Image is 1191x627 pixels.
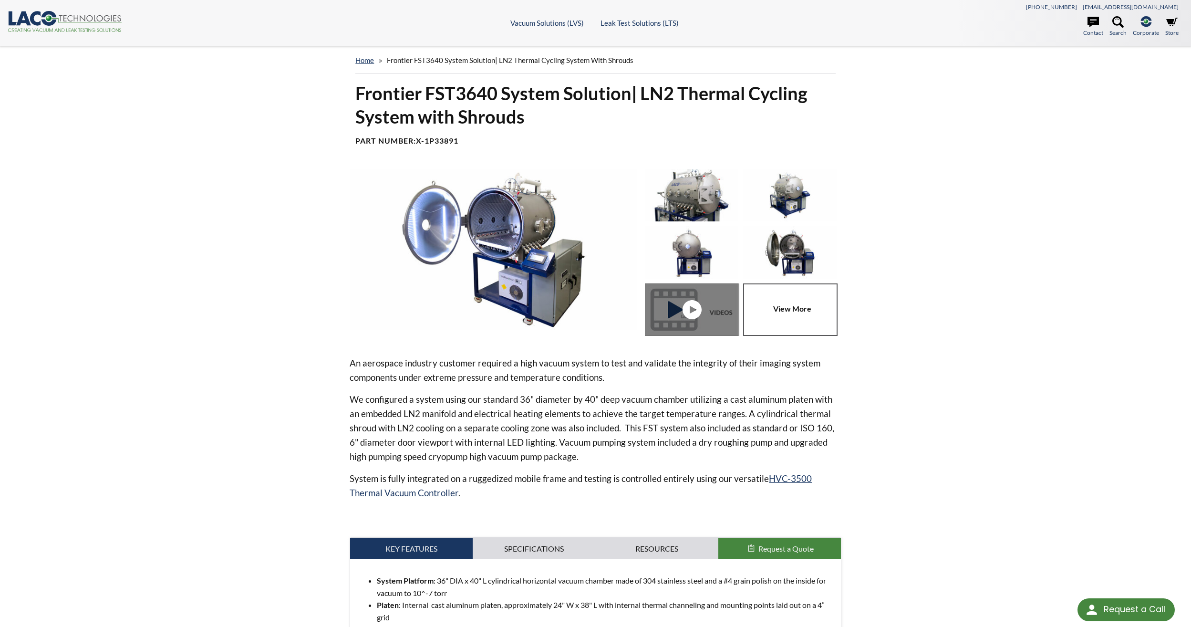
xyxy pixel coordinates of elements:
[350,538,473,560] a: Key Features
[758,544,814,553] span: Request a Quote
[355,47,835,74] div: »
[645,226,738,279] img: Thermal Cycling System (TVAC) - Front View
[355,82,835,129] h1: Frontier FST3640 System Solution| LN2 Thermal Cycling System with Shrouds
[350,473,812,498] a: HVC-3500 Thermal Vacuum Controller
[601,19,679,27] a: Leak Test Solutions (LTS)
[377,599,833,623] li: : Internal cast aluminum platen, approximately 24" W x 38" L with internal thermal channeling and...
[377,600,399,609] strong: Platen
[645,283,743,336] a: Thermal Cycling System (TVAC) - Front View
[350,356,841,385] p: An aerospace industry customer required a high vacuum system to test and validate the integrity o...
[645,169,738,221] img: Thermal Cycling System (TVAC), port view
[743,226,837,279] img: Thermal Cycling System (TVAC), front view, door open
[377,575,833,599] li: : 36" DIA x 40" L cylindrical horizontal vacuum chamber made of 304 stainless steel and a #4 grai...
[510,19,584,27] a: Vacuum Solutions (LVS)
[1165,16,1179,37] a: Store
[350,471,841,500] p: System is fully integrated on a ruggedized mobile frame and testing is controlled entirely using ...
[596,538,718,560] a: Resources
[1084,602,1099,617] img: round button
[355,56,374,64] a: home
[1109,16,1127,37] a: Search
[377,576,434,585] strong: System Platform
[473,538,595,560] a: Specifications
[718,538,841,560] button: Request a Quote
[350,169,637,330] img: Thermal Cycling System (TVAC), angled view, door open
[743,169,837,221] img: Thermal Cycling System (TVAC) - Isometric View
[1083,3,1179,10] a: [EMAIL_ADDRESS][DOMAIN_NAME]
[387,56,633,64] span: Frontier FST3640 System Solution| LN2 Thermal Cycling System with Shrouds
[1133,28,1159,37] span: Corporate
[1104,598,1165,620] div: Request a Call
[355,136,835,146] h4: Part Number:
[1026,3,1077,10] a: [PHONE_NUMBER]
[1083,16,1103,37] a: Contact
[416,136,458,145] b: X-1P33891
[1077,598,1175,621] div: Request a Call
[350,392,841,464] p: We configured a system using our standard 36" diameter by 40" deep vacuum chamber utilizing a cas...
